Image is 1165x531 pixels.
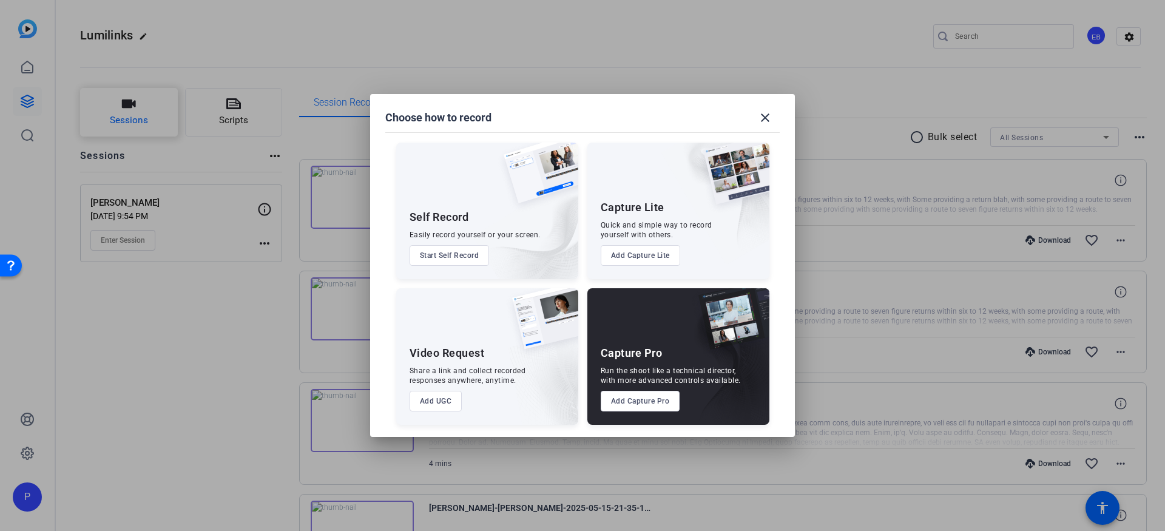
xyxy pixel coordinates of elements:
button: Add UGC [410,391,462,411]
img: self-record.png [495,143,578,215]
div: Easily record yourself or your screen. [410,230,541,240]
img: embarkstudio-self-record.png [473,169,578,279]
img: capture-lite.png [694,143,769,217]
div: Capture Lite [601,200,664,215]
div: Run the shoot like a technical director, with more advanced controls available. [601,366,741,385]
img: embarkstudio-capture-pro.png [680,303,769,425]
img: capture-pro.png [689,288,769,362]
div: Capture Pro [601,346,663,360]
h1: Choose how to record [385,110,491,125]
div: Video Request [410,346,485,360]
button: Add Capture Pro [601,391,680,411]
div: Quick and simple way to record yourself with others. [601,220,712,240]
button: Start Self Record [410,245,490,266]
img: embarkstudio-capture-lite.png [661,143,769,264]
div: Self Record [410,210,469,225]
img: ugc-content.png [503,288,578,362]
img: embarkstudio-ugc-content.png [508,326,578,425]
div: Share a link and collect recorded responses anywhere, anytime. [410,366,526,385]
mat-icon: close [758,110,772,125]
button: Add Capture Lite [601,245,680,266]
